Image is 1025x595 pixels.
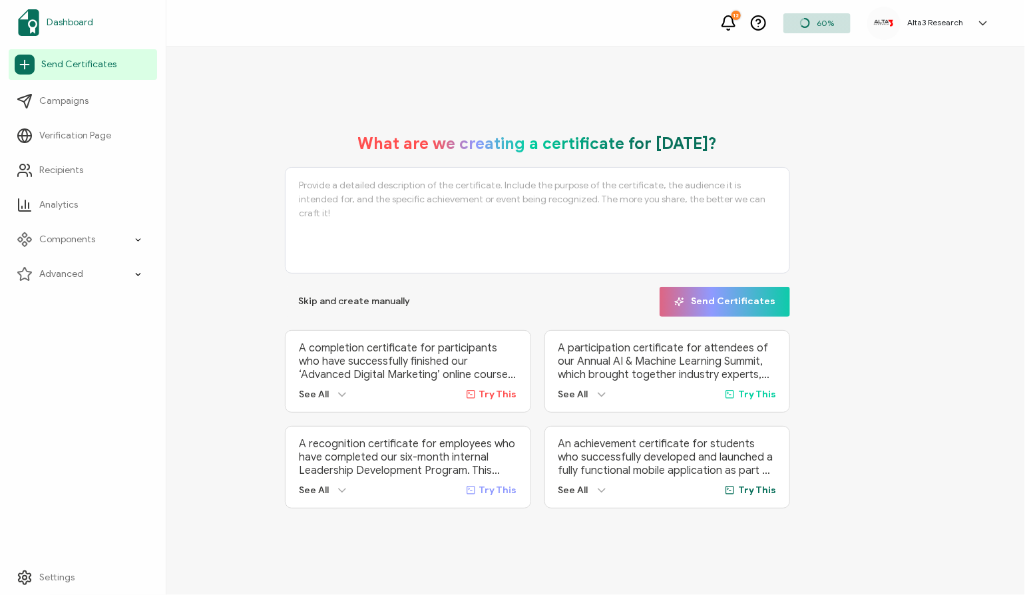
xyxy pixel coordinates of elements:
[39,129,111,142] span: Verification Page
[558,341,777,381] p: A participation certificate for attendees of our Annual AI & Machine Learning Summit, which broug...
[558,389,588,400] span: See All
[299,389,329,400] span: See All
[39,268,83,281] span: Advanced
[299,341,517,381] p: A completion certificate for participants who have successfully finished our ‘Advanced Digital Ma...
[817,18,834,28] span: 60%
[9,192,157,218] a: Analytics
[9,49,157,80] a: Send Certificates
[9,4,157,41] a: Dashboard
[9,122,157,149] a: Verification Page
[39,571,75,584] span: Settings
[358,134,717,154] h1: What are we creating a certificate for [DATE]?
[738,485,776,496] span: Try This
[874,19,894,26] img: 7ee72628-a328-4fe9-aed3-aef23534b8a8.png
[299,485,329,496] span: See All
[731,11,741,20] div: 12
[660,287,790,317] button: Send Certificates
[907,18,963,27] h5: Alta3 Research
[298,297,410,306] span: Skip and create manually
[674,297,775,307] span: Send Certificates
[39,198,78,212] span: Analytics
[47,16,93,29] span: Dashboard
[9,564,157,591] a: Settings
[18,9,39,36] img: sertifier-logomark-colored.svg
[479,389,517,400] span: Try This
[9,157,157,184] a: Recipients
[285,287,423,317] button: Skip and create manually
[299,437,517,477] p: A recognition certificate for employees who have completed our six-month internal Leadership Deve...
[738,389,776,400] span: Try This
[479,485,517,496] span: Try This
[9,88,157,114] a: Campaigns
[39,95,89,108] span: Campaigns
[39,233,95,246] span: Components
[41,58,116,71] span: Send Certificates
[558,485,588,496] span: See All
[39,164,83,177] span: Recipients
[558,437,777,477] p: An achievement certificate for students who successfully developed and launched a fully functiona...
